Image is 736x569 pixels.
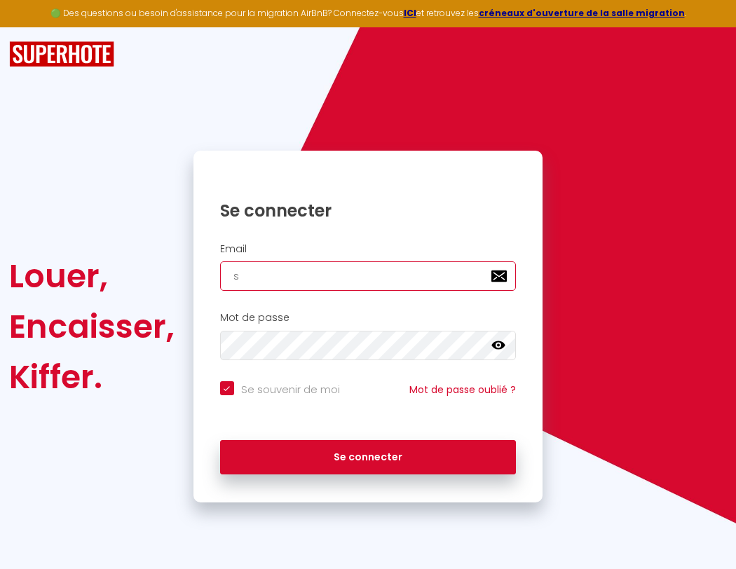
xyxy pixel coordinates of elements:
[479,7,685,19] a: créneaux d'ouverture de la salle migration
[9,251,175,301] div: Louer,
[404,7,416,19] a: ICI
[220,440,517,475] button: Se connecter
[220,243,517,255] h2: Email
[11,6,53,48] button: Ouvrir le widget de chat LiveChat
[9,301,175,352] div: Encaisser,
[220,261,517,291] input: Ton Email
[9,352,175,402] div: Kiffer.
[220,312,517,324] h2: Mot de passe
[9,41,114,67] img: SuperHote logo
[220,200,517,221] h1: Se connecter
[409,383,516,397] a: Mot de passe oublié ?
